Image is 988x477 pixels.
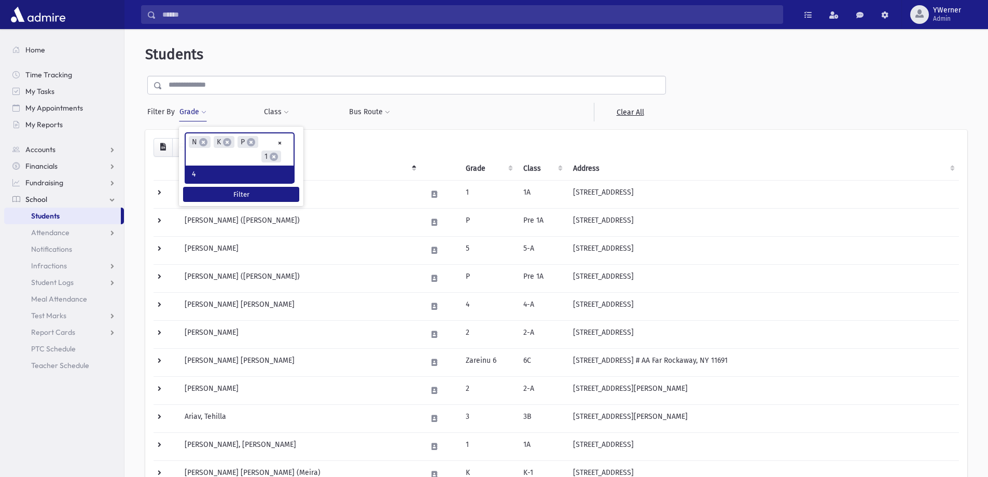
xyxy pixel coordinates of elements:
th: Student: activate to sort column descending [178,157,421,181]
span: Notifications [31,244,72,254]
td: [PERSON_NAME], [PERSON_NAME] [178,432,421,460]
a: Infractions [4,257,124,274]
a: Accounts [4,141,124,158]
td: [STREET_ADDRESS][PERSON_NAME] [567,404,959,432]
td: [PERSON_NAME] ([PERSON_NAME]) [178,208,421,236]
td: [PERSON_NAME] [PERSON_NAME] [178,348,421,376]
a: PTC Schedule [4,340,124,357]
a: Test Marks [4,307,124,324]
span: Remove all items [277,137,282,149]
button: Bus Route [349,103,391,121]
td: 1 [460,180,517,208]
span: × [270,153,278,161]
a: School [4,191,124,208]
a: Students [4,208,121,224]
td: Ariav, Tehilla [178,404,421,432]
td: 4-A [517,292,566,320]
button: Print [172,138,193,157]
a: Financials [4,158,124,174]
span: My Tasks [25,87,54,96]
li: 1 [261,151,281,162]
td: [STREET_ADDRESS][PERSON_NAME] [567,376,959,404]
a: Teacher Schedule [4,357,124,374]
button: CSV [154,138,173,157]
button: Class [263,103,289,121]
a: My Tasks [4,83,124,100]
td: 2 [460,320,517,348]
a: Fundraising [4,174,124,191]
span: Financials [25,161,58,171]
span: Teacher Schedule [31,361,89,370]
span: Students [145,46,203,63]
a: My Appointments [4,100,124,116]
td: 2-A [517,376,566,404]
li: P [238,136,258,148]
td: [STREET_ADDRESS] # AA Far Rockaway, NY 11691 [567,348,959,376]
img: AdmirePro [8,4,68,25]
td: [PERSON_NAME] [178,320,421,348]
span: Test Marks [31,311,66,320]
a: Report Cards [4,324,124,340]
td: Pre 1A [517,264,566,292]
td: [STREET_ADDRESS] [567,432,959,460]
span: Students [31,211,60,221]
a: My Reports [4,116,124,133]
td: P [460,208,517,236]
span: YWerner [933,6,961,15]
td: 3B [517,404,566,432]
td: [PERSON_NAME] [178,180,421,208]
th: Address: activate to sort column ascending [567,157,959,181]
td: [STREET_ADDRESS] [567,292,959,320]
span: Home [25,45,45,54]
span: Meal Attendance [31,294,87,304]
td: [PERSON_NAME] [178,236,421,264]
td: P [460,264,517,292]
span: My Reports [25,120,63,129]
td: 5-A [517,236,566,264]
input: Search [156,5,783,24]
a: Student Logs [4,274,124,291]
td: [STREET_ADDRESS] [567,320,959,348]
th: Grade: activate to sort column ascending [460,157,517,181]
td: [PERSON_NAME] [PERSON_NAME] [178,292,421,320]
a: Home [4,42,124,58]
span: PTC Schedule [31,344,76,353]
span: Attendance [31,228,69,237]
span: School [25,195,47,204]
a: Time Tracking [4,66,124,83]
td: 1A [517,180,566,208]
td: 2 [460,376,517,404]
span: × [199,138,207,146]
td: [STREET_ADDRESS] [567,264,959,292]
td: 1A [517,432,566,460]
span: Infractions [31,261,67,270]
td: [STREET_ADDRESS] [567,180,959,208]
a: Notifications [4,241,124,257]
td: 6C [517,348,566,376]
span: Accounts [25,145,55,154]
button: Grade [179,103,207,121]
span: My Appointments [25,103,83,113]
span: Admin [933,15,961,23]
span: × [247,138,255,146]
td: 2-A [517,320,566,348]
span: Fundraising [25,178,63,187]
th: Class: activate to sort column ascending [517,157,566,181]
td: [STREET_ADDRESS] [567,236,959,264]
td: [STREET_ADDRESS] [567,208,959,236]
td: 4 [460,292,517,320]
td: 3 [460,404,517,432]
button: Filter [183,187,299,202]
a: Attendance [4,224,124,241]
td: [PERSON_NAME] ([PERSON_NAME]) [178,264,421,292]
td: Zareinu 6 [460,348,517,376]
a: Meal Attendance [4,291,124,307]
li: K [214,136,234,148]
a: Clear All [594,103,666,121]
span: × [223,138,231,146]
span: Filter By [147,106,179,117]
td: 1 [460,432,517,460]
span: Student Logs [31,278,74,287]
span: Time Tracking [25,70,72,79]
td: 5 [460,236,517,264]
